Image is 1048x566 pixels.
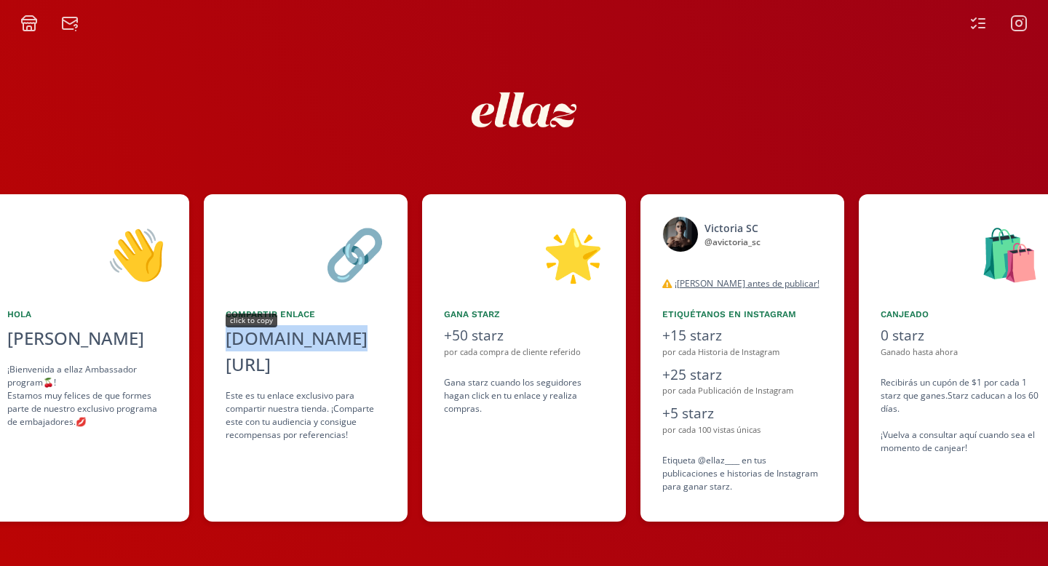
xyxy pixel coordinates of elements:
[444,216,604,290] div: 🌟
[881,376,1041,455] div: Recibirás un cupón de $1 por cada 1 starz que ganes. Starz caducan a los 60 días. ¡Vuelva a consu...
[226,314,277,327] div: click to copy
[704,236,761,249] div: @ avictoria_sc
[662,216,699,252] img: 517354104_18504086842005475_4829120983444650839_n.jpg
[881,346,1041,359] div: Ganado hasta ahora
[662,403,822,424] div: +5 starz
[444,346,604,359] div: por cada compra de cliente referido
[675,277,819,290] u: ¡[PERSON_NAME] antes de publicar!
[662,454,822,493] div: Etiqueta @ellaz____ en tus publicaciones e historias de Instagram para ganar starz.
[662,364,822,386] div: +25 starz
[881,216,1041,290] div: 🛍️
[7,363,167,429] div: ¡Bienvenida a ellaz Ambassador program🍒! Estamos muy felices de que formes parte de nuestro exclu...
[226,389,386,442] div: Este es tu enlace exclusivo para compartir nuestra tienda. ¡Comparte este con tu audiencia y cons...
[881,325,1041,346] div: 0 starz
[226,216,386,290] div: 🔗
[7,308,167,321] div: Hola
[7,216,167,290] div: 👋
[458,44,589,175] img: nKmKAABZpYV7
[226,308,386,321] div: Compartir Enlace
[444,308,604,321] div: Gana starz
[662,424,822,437] div: por cada 100 vistas únicas
[662,346,822,359] div: por cada Historia de Instagram
[444,325,604,346] div: +50 starz
[226,325,386,378] div: [DOMAIN_NAME][URL]
[7,325,167,351] div: [PERSON_NAME]
[881,308,1041,321] div: Canjeado
[662,308,822,321] div: Etiquétanos en Instagram
[704,220,761,236] div: Victoria SC
[662,385,822,397] div: por cada Publicación de Instagram
[662,325,822,346] div: +15 starz
[444,376,604,415] div: Gana starz cuando los seguidores hagan click en tu enlace y realiza compras .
